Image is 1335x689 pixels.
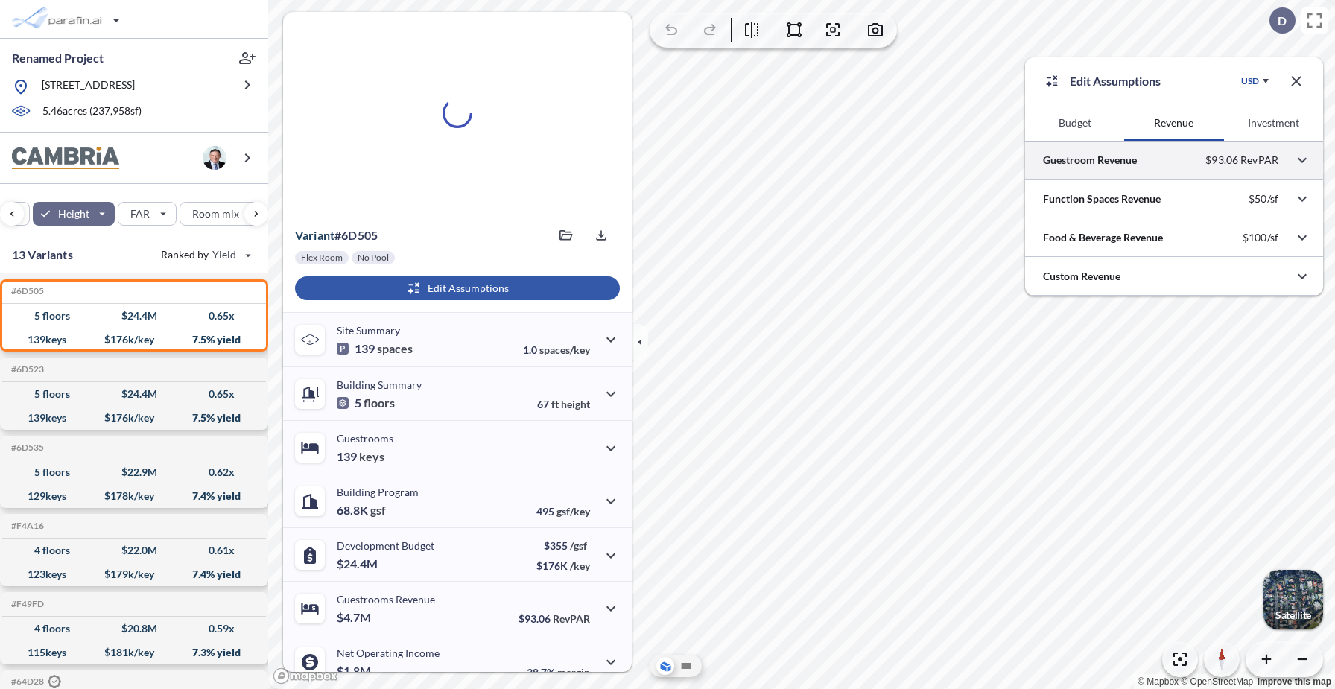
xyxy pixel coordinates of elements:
[364,396,395,410] span: floors
[12,246,73,264] p: 13 Variants
[192,206,240,221] p: Room mix
[337,324,400,337] p: Site Summary
[553,612,590,625] span: RevPAR
[527,666,590,679] p: 38.7%
[58,206,90,221] p: Height
[337,341,413,356] p: 139
[1043,230,1163,245] p: Food & Beverage Revenue
[212,247,237,262] span: Yield
[556,505,590,518] span: gsf/key
[539,343,590,356] span: spaces/key
[337,432,393,445] p: Guestrooms
[337,593,435,606] p: Guestrooms Revenue
[536,505,590,518] p: 495
[149,243,261,267] button: Ranked by Yield
[1241,75,1259,87] div: USD
[337,449,384,464] p: 139
[1278,14,1287,28] p: D
[570,559,590,572] span: /key
[1263,570,1323,629] img: Switcher Image
[536,539,590,552] p: $355
[42,104,142,120] p: 5.46 acres ( 237,958 sf)
[1263,570,1323,629] button: Switcher ImageSatellite
[1275,609,1311,621] p: Satellite
[337,610,373,625] p: $4.7M
[557,666,590,679] span: margin
[377,341,413,356] span: spaces
[8,442,44,453] h5: Click to copy the code
[537,398,590,410] p: 67
[561,398,590,410] span: height
[677,657,695,675] button: Site Plan
[523,343,590,356] p: 1.0
[536,559,590,572] p: $176K
[1043,269,1120,284] p: Custom Revenue
[8,521,44,531] h5: Click to copy the code
[1181,676,1253,687] a: OpenStreetMap
[8,599,44,609] h5: Click to copy the code
[358,252,389,264] p: No Pool
[180,202,266,226] button: Room mix
[295,228,378,243] p: # 6d505
[519,612,590,625] p: $93.06
[337,503,386,518] p: 68.8K
[301,252,343,264] p: Flex Room
[273,667,338,685] a: Mapbox homepage
[337,664,373,679] p: $1.8M
[1043,191,1161,206] p: Function Spaces Revenue
[1025,105,1124,141] button: Budget
[8,286,44,296] h5: Click to copy the code
[656,657,674,675] button: Aerial View
[1138,676,1179,687] a: Mapbox
[12,147,119,170] img: BrandImage
[337,486,419,498] p: Building Program
[337,539,434,552] p: Development Budget
[8,676,61,689] h5: Click to copy the code
[1243,231,1278,244] p: $100/sf
[1249,192,1278,206] p: $50/sf
[570,539,587,552] span: /gsf
[1070,72,1161,90] p: Edit Assumptions
[551,398,559,410] span: ft
[337,647,440,659] p: Net Operating Income
[1124,105,1223,141] button: Revenue
[295,228,334,242] span: Variant
[12,50,104,66] p: Renamed Project
[8,364,44,375] h5: Click to copy the code
[118,202,176,226] button: FAR
[1258,676,1331,687] a: Improve this map
[337,378,422,391] p: Building Summary
[42,77,135,96] p: [STREET_ADDRESS]
[295,276,620,300] button: Edit Assumptions
[370,503,386,518] span: gsf
[359,449,384,464] span: keys
[203,146,226,170] img: user logo
[1224,105,1323,141] button: Investment
[337,556,380,571] p: $24.4M
[33,202,115,226] button: Height
[130,206,150,221] p: FAR
[337,396,395,410] p: 5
